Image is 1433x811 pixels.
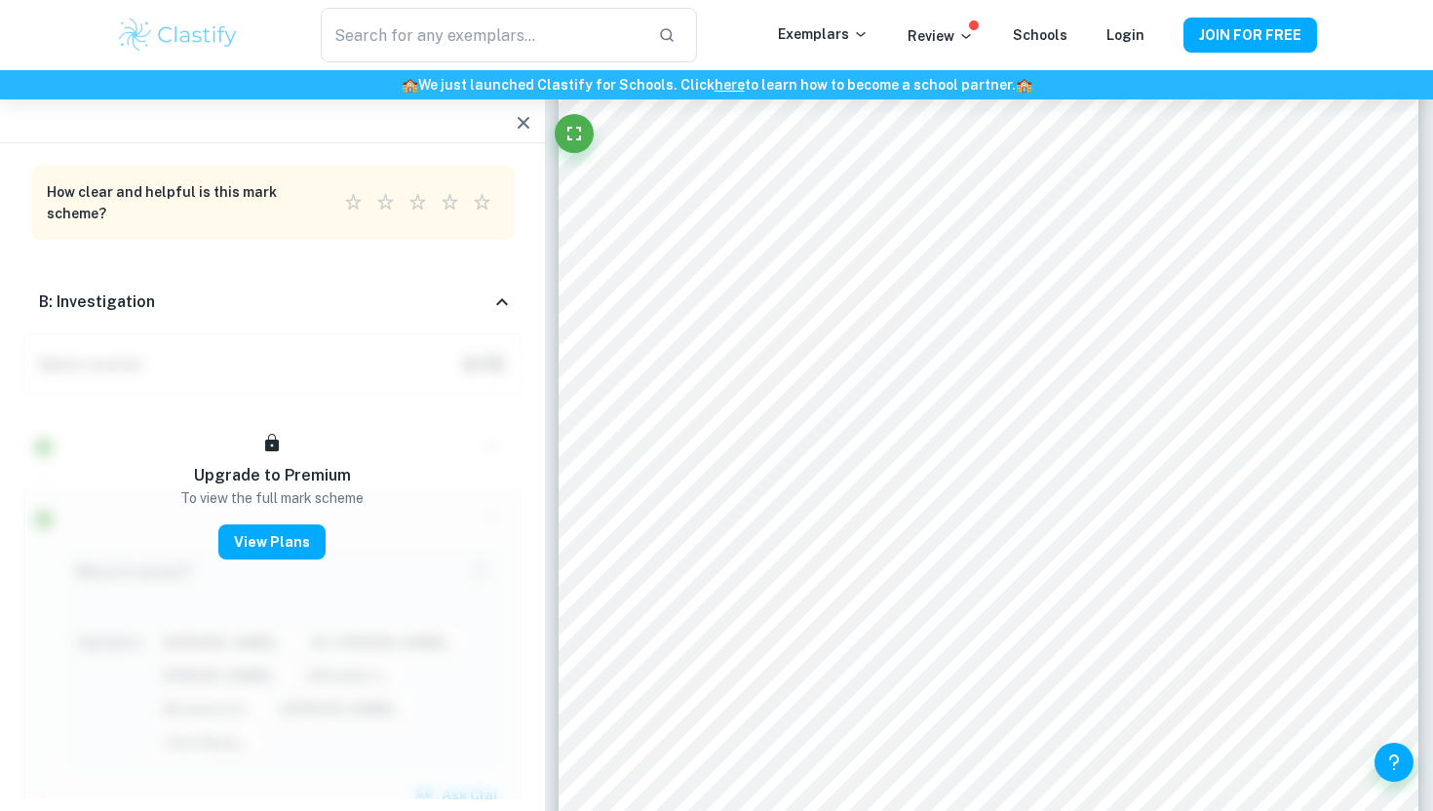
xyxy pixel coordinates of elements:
input: Search for any exemplars... [321,8,642,62]
a: Login [1106,27,1144,43]
button: View Plans [218,524,326,560]
a: here [715,77,745,93]
p: Review [908,25,974,47]
button: Help and Feedback [1375,743,1414,782]
p: To view the full mark scheme [180,487,364,509]
button: JOIN FOR FREE [1183,18,1317,53]
h6: We just launched Clastify for Schools. Click to learn how to become a school partner. [4,74,1429,96]
span: 🏫 [402,77,418,93]
button: Fullscreen [555,114,594,153]
h6: Upgrade to Premium [194,464,351,487]
a: Schools [1013,27,1067,43]
img: Clastify logo [116,16,240,55]
h6: How clear and helpful is this mark scheme? [47,181,314,224]
h6: B: Investigation [39,290,155,314]
span: 🏫 [1016,77,1032,93]
div: B: Investigation [23,271,522,333]
p: Exemplars [778,23,869,45]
